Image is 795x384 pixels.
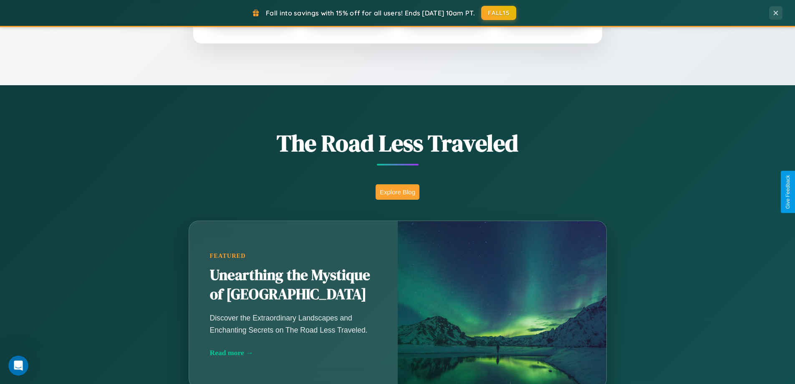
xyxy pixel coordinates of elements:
iframe: Intercom live chat [8,356,28,376]
div: Give Feedback [785,175,791,209]
button: Explore Blog [376,184,419,200]
div: Featured [210,252,377,259]
div: Read more → [210,348,377,357]
p: Discover the Extraordinary Landscapes and Enchanting Secrets on The Road Less Traveled. [210,312,377,336]
h2: Unearthing the Mystique of [GEOGRAPHIC_DATA] [210,266,377,304]
h1: The Road Less Traveled [147,127,648,159]
button: FALL15 [481,6,516,20]
span: Fall into savings with 15% off for all users! Ends [DATE] 10am PT. [266,9,475,17]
